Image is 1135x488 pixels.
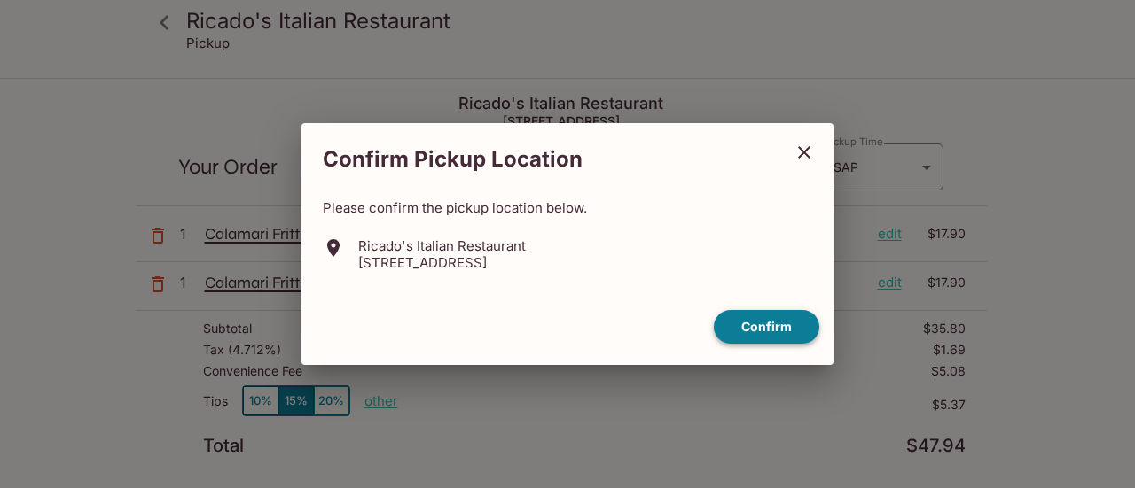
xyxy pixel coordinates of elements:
[358,254,526,271] p: [STREET_ADDRESS]
[714,310,819,345] button: confirm
[358,237,526,254] p: Ricado's Italian Restaurant
[782,130,826,174] button: close
[323,199,812,216] p: Please confirm the pickup location below.
[301,137,782,182] h2: Confirm Pickup Location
